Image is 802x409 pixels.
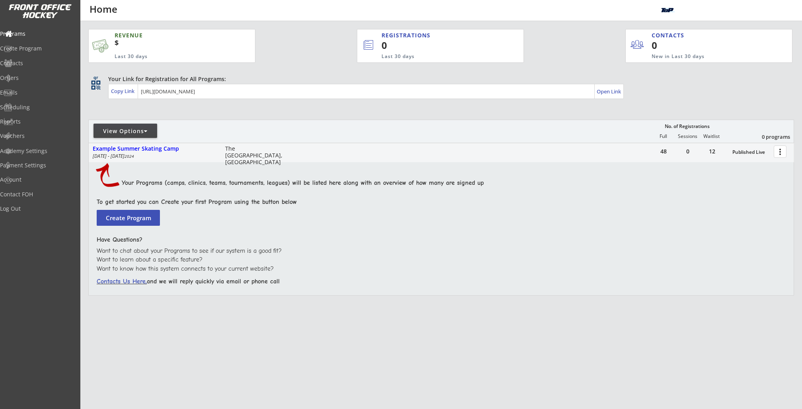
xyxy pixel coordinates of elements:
div: The [GEOGRAPHIC_DATA], [GEOGRAPHIC_DATA] [225,145,288,165]
div: 0 [652,39,701,52]
div: Last 30 days [382,53,491,60]
button: qr_code [90,79,102,91]
div: qr [91,75,100,80]
div: [DATE] - [DATE] [93,154,214,159]
div: 0 programs [749,133,790,140]
div: and we will reply quickly via email or phone call [97,277,781,286]
div: 0 [676,149,700,154]
sup: $ [115,38,119,47]
div: Your Programs (camps, clinics, teams, tournaments, leagues) will be listed here along with an ove... [122,178,788,187]
div: REVENUE [115,31,216,39]
div: Waitlist [700,134,724,139]
div: No. of Registrations [663,124,712,129]
div: 0 [382,39,497,52]
div: REGISTRATIONS [382,31,487,39]
div: Have Questions? [97,235,781,244]
div: CONTACTS [652,31,688,39]
button: more_vert [774,145,786,158]
a: Open Link [597,86,622,97]
div: View Options [93,127,157,135]
div: New in Last 30 days [652,53,755,60]
div: Last 30 days [115,53,216,60]
font: Contacts Us Here, [97,278,147,285]
em: 2024 [125,153,134,159]
div: Published Live [732,149,770,155]
div: Full [652,134,675,139]
div: Your Link for Registration for All Programs: [108,75,769,83]
div: Sessions [676,134,700,139]
div: Want to chat about your Programs to see if our system is a good fit? Want to learn about a specif... [97,246,781,273]
div: To get started you can Create your first Program using the button below [97,198,781,206]
div: 48 [652,149,675,154]
div: 12 [700,149,724,154]
div: Example Summer Skating Camp [93,145,217,152]
div: Open Link [597,88,622,95]
button: Create Program [97,210,160,226]
div: Copy Link [111,87,136,95]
